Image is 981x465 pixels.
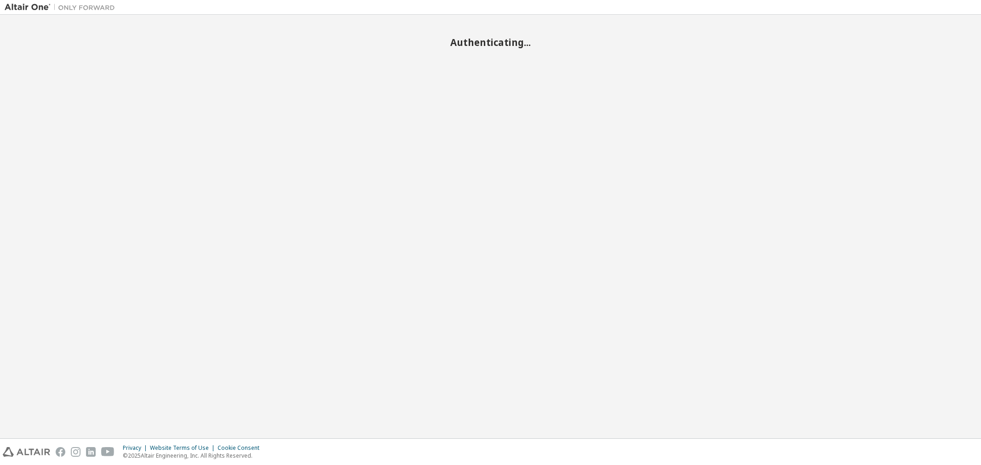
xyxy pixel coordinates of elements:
img: youtube.svg [101,447,115,457]
img: Altair One [5,3,120,12]
p: © 2025 Altair Engineering, Inc. All Rights Reserved. [123,452,265,459]
img: facebook.svg [56,447,65,457]
img: instagram.svg [71,447,80,457]
img: altair_logo.svg [3,447,50,457]
div: Website Terms of Use [150,444,218,452]
h2: Authenticating... [5,36,976,48]
div: Privacy [123,444,150,452]
div: Cookie Consent [218,444,265,452]
img: linkedin.svg [86,447,96,457]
